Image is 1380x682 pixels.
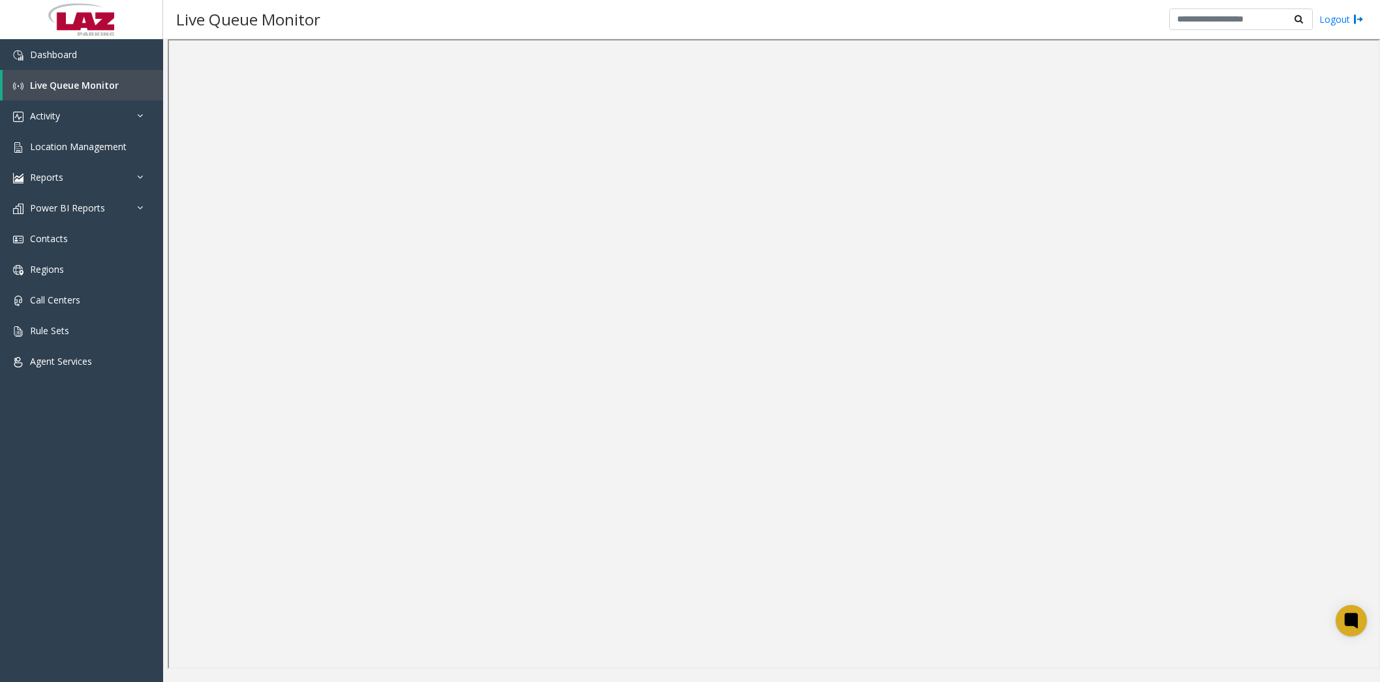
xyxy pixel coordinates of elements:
[30,324,69,337] span: Rule Sets
[170,3,327,35] h3: Live Queue Monitor
[30,294,80,306] span: Call Centers
[30,171,63,183] span: Reports
[13,112,23,122] img: 'icon'
[30,263,64,275] span: Regions
[30,79,119,91] span: Live Queue Monitor
[13,326,23,337] img: 'icon'
[1353,12,1364,26] img: logout
[30,202,105,214] span: Power BI Reports
[30,232,68,245] span: Contacts
[13,173,23,183] img: 'icon'
[13,296,23,306] img: 'icon'
[30,48,77,61] span: Dashboard
[13,50,23,61] img: 'icon'
[13,204,23,214] img: 'icon'
[13,81,23,91] img: 'icon'
[30,140,127,153] span: Location Management
[3,70,163,101] a: Live Queue Monitor
[1319,12,1364,26] a: Logout
[13,357,23,367] img: 'icon'
[30,110,60,122] span: Activity
[13,142,23,153] img: 'icon'
[13,234,23,245] img: 'icon'
[30,355,92,367] span: Agent Services
[13,265,23,275] img: 'icon'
